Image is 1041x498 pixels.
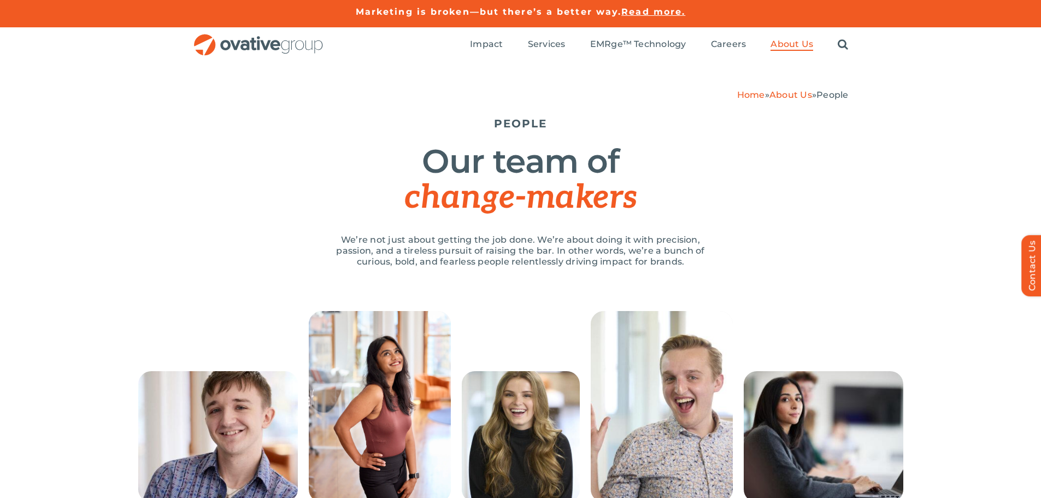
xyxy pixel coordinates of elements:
h5: PEOPLE [193,117,849,130]
span: change-makers [404,178,636,218]
a: About Us [769,90,812,100]
span: Careers [711,39,746,50]
span: Impact [470,39,503,50]
span: About Us [771,39,813,50]
a: Read more. [621,7,685,17]
span: Services [528,39,566,50]
p: We’re not just about getting the job done. We’re about doing it with precision, passion, and a ti... [324,235,717,267]
a: Impact [470,39,503,51]
a: Search [838,39,848,51]
span: People [816,90,848,100]
h1: Our team of [193,144,849,215]
span: EMRge™ Technology [590,39,686,50]
span: » » [737,90,849,100]
a: Home [737,90,765,100]
a: OG_Full_horizontal_RGB [193,33,324,43]
a: EMRge™ Technology [590,39,686,51]
a: Services [528,39,566,51]
nav: Menu [470,27,848,62]
a: Careers [711,39,746,51]
a: About Us [771,39,813,51]
a: Marketing is broken—but there’s a better way. [356,7,622,17]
